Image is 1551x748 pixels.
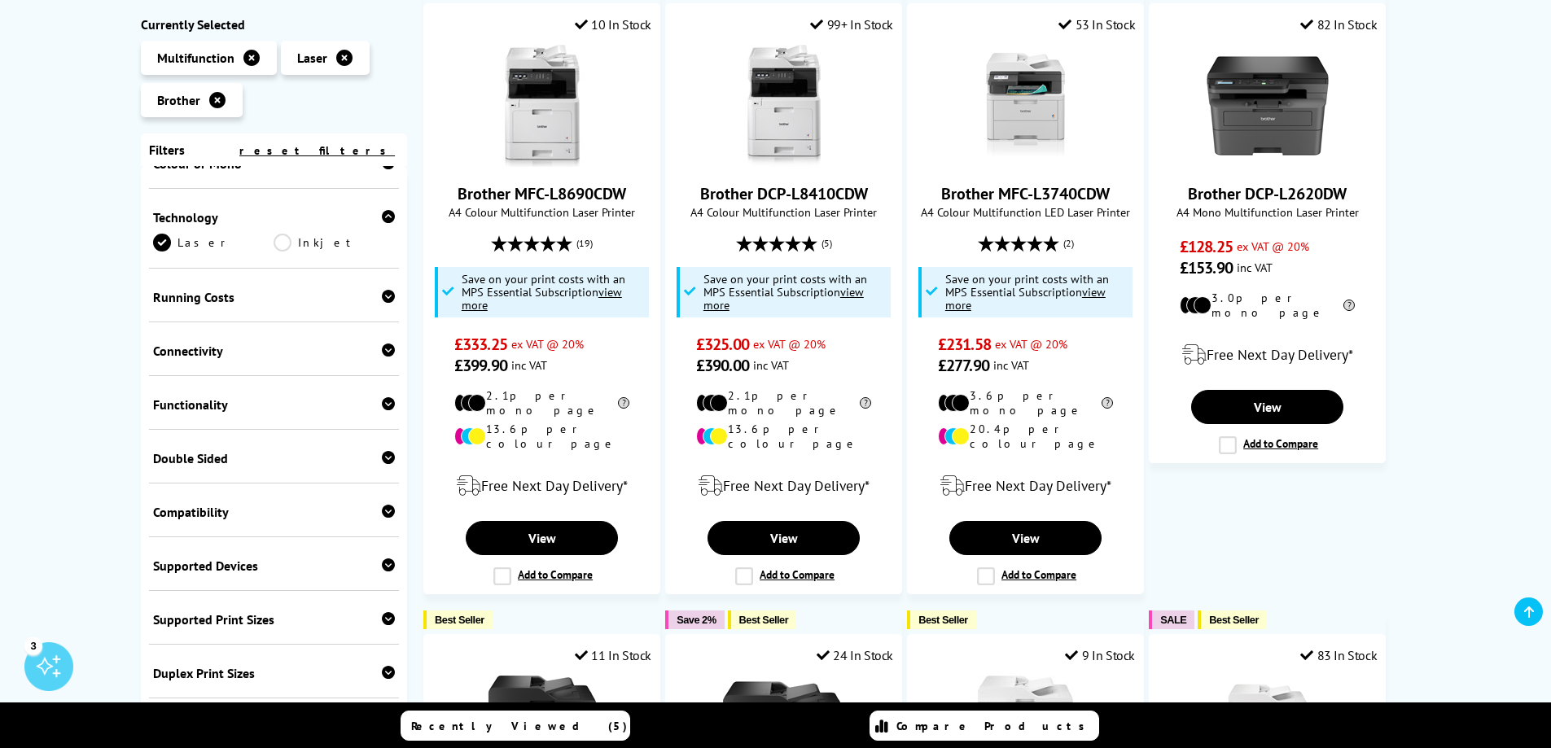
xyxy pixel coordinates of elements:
div: Functionality [153,396,396,413]
span: £128.25 [1180,236,1233,257]
a: Inkjet [274,234,395,252]
span: Compare Products [896,719,1093,733]
a: View [1191,390,1343,424]
div: modal_delivery [1158,332,1377,378]
span: inc VAT [993,357,1029,373]
div: Double Sided [153,450,396,466]
span: A4 Colour Multifunction Laser Printer [432,204,651,220]
span: Brother [157,92,200,108]
div: 53 In Stock [1058,16,1135,33]
div: Currently Selected [141,16,408,33]
a: Laser [153,234,274,252]
div: Connectivity [153,343,396,359]
span: (19) [576,228,593,259]
span: Multifunction [157,50,234,66]
a: Brother DCP-L2620DW [1188,183,1347,204]
span: Save on your print costs with an MPS Essential Subscription [945,271,1109,313]
span: £277.90 [938,355,989,376]
a: Brother MFC-L3740CDW [965,154,1087,170]
img: Brother MFC-L8690CDW [481,45,603,167]
div: Running Costs [153,289,396,305]
span: Laser [297,50,327,66]
div: 9 In Stock [1065,647,1135,663]
u: view more [462,284,622,313]
u: view more [945,284,1106,313]
li: 3.6p per mono page [938,388,1113,418]
label: Add to Compare [493,567,593,585]
span: (2) [1063,228,1074,259]
button: Best Seller [728,610,797,629]
div: 10 In Stock [575,16,651,33]
div: modal_delivery [916,463,1135,509]
span: Filters [149,142,185,158]
label: Add to Compare [977,567,1076,585]
div: 83 In Stock [1300,647,1377,663]
div: Technology [153,209,396,225]
img: Brother DCP-L8410CDW [723,45,845,167]
span: A4 Colour Multifunction Laser Printer [674,204,893,220]
div: 3 [24,636,42,654]
a: Brother MFC-L3740CDW [941,183,1110,204]
span: Recently Viewed (5) [411,719,628,733]
span: Best Seller [435,614,484,626]
img: Brother DCP-L2620DW [1207,45,1329,167]
a: View [708,521,859,555]
img: Brother MFC-L3740CDW [965,45,1087,167]
span: (5) [822,228,832,259]
div: 24 In Stock [817,647,893,663]
li: 13.6p per colour page [454,422,629,451]
span: ex VAT @ 20% [511,336,584,352]
span: ex VAT @ 20% [995,336,1067,352]
span: £153.90 [1180,257,1233,278]
button: Best Seller [423,610,493,629]
a: Brother DCP-L8410CDW [700,183,868,204]
span: A4 Colour Multifunction LED Laser Printer [916,204,1135,220]
label: Add to Compare [735,567,835,585]
div: 11 In Stock [575,647,651,663]
div: Duplex Print Sizes [153,665,396,681]
button: Best Seller [1198,610,1267,629]
div: Supported Devices [153,558,396,574]
a: reset filters [239,143,395,158]
li: 3.0p per mono page [1180,291,1355,320]
span: £399.90 [454,355,507,376]
button: SALE [1149,610,1194,629]
li: 2.1p per mono page [696,388,871,418]
span: Save on your print costs with an MPS Essential Subscription [703,271,867,313]
li: 2.1p per mono page [454,388,629,418]
span: ex VAT @ 20% [1237,238,1309,254]
a: Brother MFC-L8690CDW [458,183,626,204]
a: Recently Viewed (5) [401,711,630,741]
span: Best Seller [918,614,968,626]
div: 99+ In Stock [810,16,893,33]
span: ex VAT @ 20% [753,336,826,352]
span: inc VAT [511,357,547,373]
button: Save 2% [665,610,724,629]
a: Brother DCP-L2620DW [1207,154,1329,170]
span: Save on your print costs with an MPS Essential Subscription [462,271,625,313]
span: SALE [1160,614,1186,626]
span: Best Seller [739,614,789,626]
a: Brother DCP-L8410CDW [723,154,845,170]
u: view more [703,284,864,313]
span: Save 2% [677,614,716,626]
a: View [466,521,617,555]
li: 13.6p per colour page [696,422,871,451]
span: inc VAT [753,357,789,373]
span: A4 Mono Multifunction Laser Printer [1158,204,1377,220]
div: modal_delivery [432,463,651,509]
div: modal_delivery [674,463,893,509]
span: £325.00 [696,334,749,355]
div: Compatibility [153,504,396,520]
a: View [949,521,1101,555]
button: Best Seller [907,610,976,629]
span: Best Seller [1209,614,1259,626]
li: 20.4p per colour page [938,422,1113,451]
label: Add to Compare [1219,436,1318,454]
div: 82 In Stock [1300,16,1377,33]
span: £231.58 [938,334,991,355]
span: £390.00 [696,355,749,376]
span: £333.25 [454,334,507,355]
a: Brother MFC-L8690CDW [481,154,603,170]
span: inc VAT [1237,260,1273,275]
